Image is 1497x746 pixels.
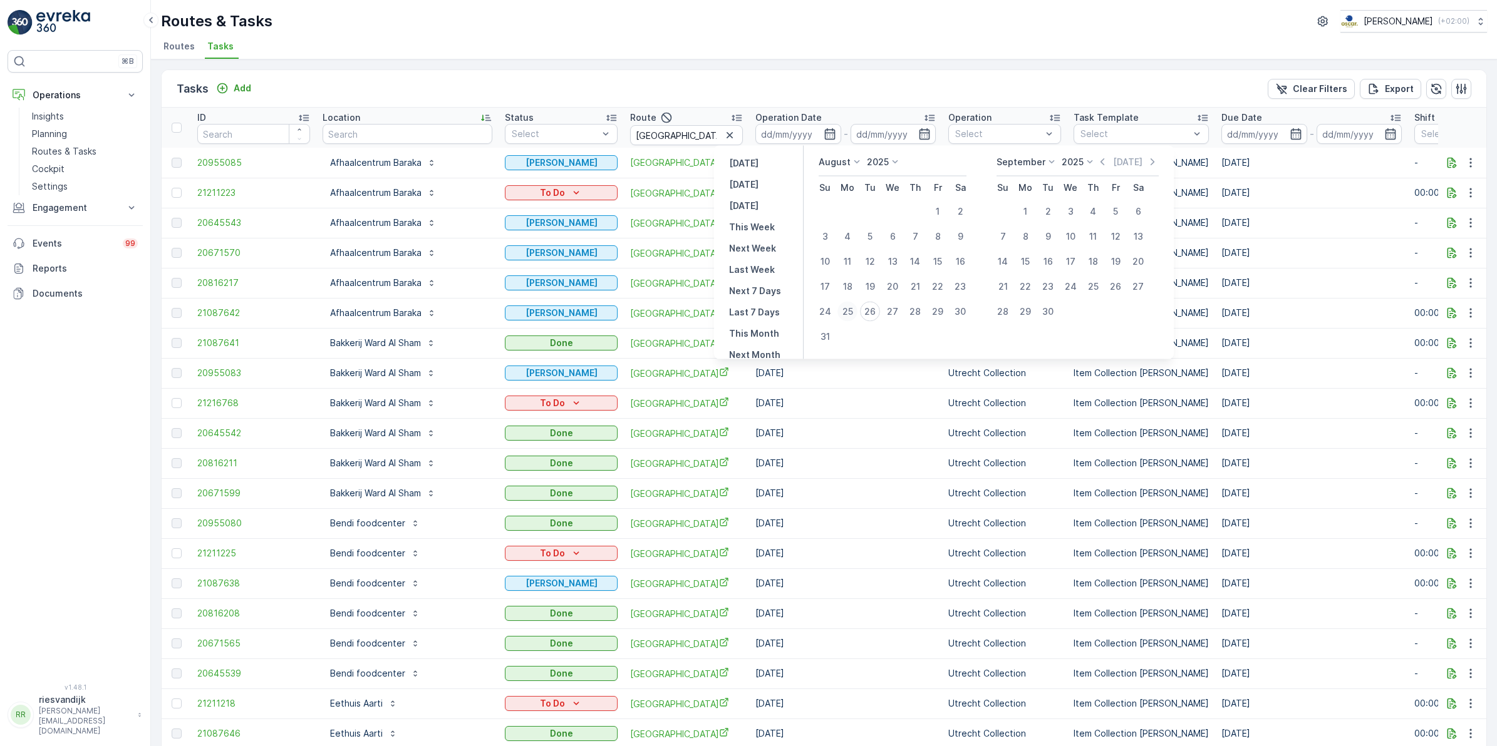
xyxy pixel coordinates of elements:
button: Bakkerij Ward Al Sham [323,483,443,503]
button: Afhaalcentrum Baraka [323,303,444,323]
p: Settings [32,180,68,193]
div: 10 [815,252,835,272]
button: Bakkerij Ward Al Sham [323,333,443,353]
div: 19 [860,277,880,297]
p: Last 7 Days [729,306,780,319]
div: 27 [883,302,903,322]
p: Next Week [729,242,776,255]
a: 20645542 [197,427,310,439]
button: This Week [724,220,780,235]
span: [GEOGRAPHIC_DATA] [630,517,743,530]
button: Afhaalcentrum Baraka [323,243,444,263]
div: 3 [815,227,835,247]
div: 16 [950,252,970,272]
td: [DATE] [1215,598,1408,628]
div: 20 [883,277,903,297]
a: Lombok [630,337,743,350]
p: To Do [540,547,565,559]
a: 20671570 [197,247,310,259]
p: Add [234,82,251,95]
p: Next 7 Days [729,285,781,297]
td: [DATE] [1215,148,1408,178]
a: Cockpit [27,160,143,178]
span: [GEOGRAPHIC_DATA] [630,186,743,200]
button: Today [724,177,764,192]
button: Export [1360,79,1421,99]
p: [DATE] [729,178,759,191]
button: Next 7 Days [724,284,786,299]
div: 11 [837,252,857,272]
a: Settings [27,178,143,195]
div: Toggle Row Selected [172,398,182,408]
p: Bendi foodcenter [330,577,405,590]
div: 4 [837,227,857,247]
a: 20816208 [197,607,310,620]
button: Bendi foodcenter [323,603,428,623]
td: Item Collection [PERSON_NAME] [1067,388,1215,418]
div: 24 [815,302,835,322]
div: 22 [1015,277,1035,297]
div: 14 [993,252,1013,272]
button: Afhaalcentrum Baraka [323,183,444,203]
div: 2 [950,202,970,222]
div: 9 [950,227,970,247]
a: Insights [27,108,143,125]
td: [DATE] [1215,568,1408,598]
div: 20 [1128,252,1148,272]
a: 20955085 [197,156,310,169]
p: Bendi foodcenter [330,517,405,529]
div: 14 [905,252,925,272]
td: [DATE] [749,628,942,658]
div: Toggle Row Selected [172,548,182,558]
button: Bendi foodcenter [323,573,428,593]
button: Bakkerij Ward Al Sham [323,423,443,443]
p: Engagement [33,202,118,214]
p: Afhaalcentrum Baraka [330,217,422,229]
a: 21211223 [197,186,310,199]
div: 8 [928,227,948,247]
img: basis-logo_rgb2x.png [1340,14,1359,28]
button: Bakkerij Ward Al Sham [323,393,443,413]
a: 21087642 [197,307,310,319]
td: [DATE] [1215,178,1408,208]
div: 9 [1038,227,1058,247]
span: 21087641 [197,337,310,349]
span: [GEOGRAPHIC_DATA] [630,217,743,230]
div: 11 [1083,227,1103,247]
td: [DATE] [1215,358,1408,388]
td: Item Collection [PERSON_NAME] [1067,598,1215,628]
a: Lombok [630,156,743,169]
div: 5 [1106,202,1126,222]
p: [PERSON_NAME] [526,307,598,319]
div: 29 [928,302,948,322]
div: 23 [950,277,970,297]
a: Lombok [630,607,743,620]
p: Cockpit [32,163,65,175]
p: Afhaalcentrum Baraka [330,247,422,259]
div: 17 [815,277,835,297]
a: Lombok [630,577,743,590]
div: 26 [860,302,880,322]
a: 21211225 [197,547,310,559]
a: Lombok [630,397,743,410]
a: Lombok [630,277,743,290]
td: [DATE] [1215,418,1408,448]
a: 20671599 [197,487,310,499]
button: To Do [505,185,618,200]
a: 20816211 [197,457,310,469]
p: Bakkerij Ward Al Sham [330,367,421,379]
p: [DATE] [729,157,759,170]
span: 21087638 [197,577,310,590]
td: Item Collection [PERSON_NAME] [1067,628,1215,658]
span: [GEOGRAPHIC_DATA] [630,427,743,440]
p: Afhaalcentrum Baraka [330,307,422,319]
button: To Do [505,396,618,411]
p: Planning [32,128,67,140]
a: Lombok [630,186,743,200]
td: Item Collection [PERSON_NAME] [1067,478,1215,508]
button: This Month [724,326,784,341]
